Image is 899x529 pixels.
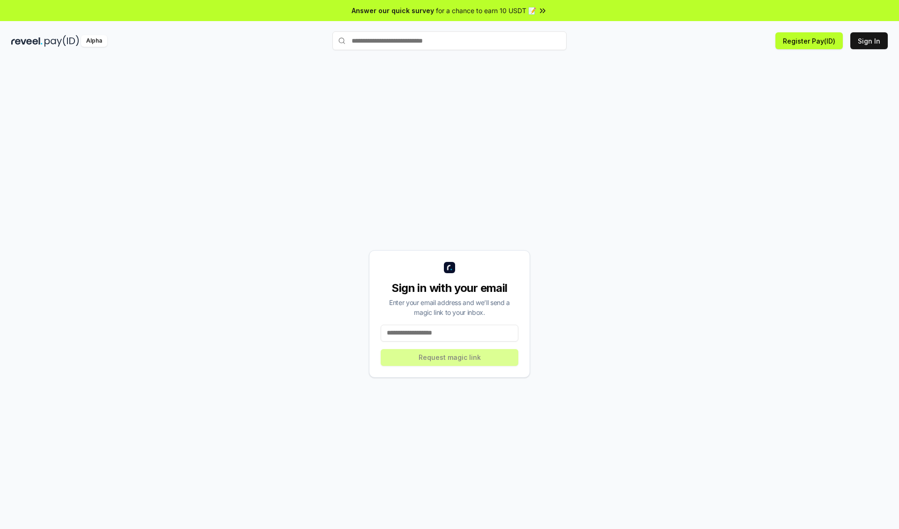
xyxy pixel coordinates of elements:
div: Alpha [81,35,107,47]
img: logo_small [444,262,455,273]
span: Answer our quick survey [352,6,434,15]
span: for a chance to earn 10 USDT 📝 [436,6,536,15]
img: reveel_dark [11,35,43,47]
button: Register Pay(ID) [775,32,843,49]
div: Sign in with your email [381,281,518,296]
img: pay_id [44,35,79,47]
div: Enter your email address and we’ll send a magic link to your inbox. [381,298,518,317]
button: Sign In [850,32,888,49]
